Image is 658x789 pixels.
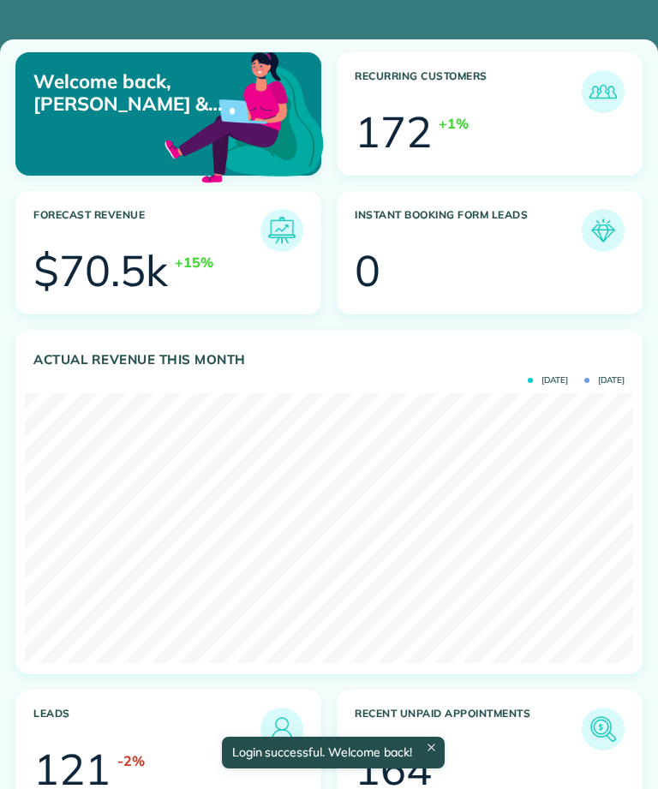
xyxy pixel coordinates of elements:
[355,111,432,153] div: 172
[439,113,469,134] div: +1%
[33,352,625,368] h3: Actual Revenue this month
[355,708,582,750] h3: Recent unpaid appointments
[33,708,260,750] h3: Leads
[33,70,223,116] p: Welcome back, [PERSON_NAME] & [PERSON_NAME]!
[355,249,380,292] div: 0
[175,252,213,272] div: +15%
[265,213,299,248] img: icon_forecast_revenue-8c13a41c7ed35a8dcfafea3cbb826a0462acb37728057bba2d056411b612bbbe.png
[586,213,620,248] img: icon_form_leads-04211a6a04a5b2264e4ee56bc0799ec3eb69b7e499cbb523a139df1d13a81ae0.png
[117,750,145,771] div: -2%
[265,712,299,746] img: icon_leads-1bed01f49abd5b7fead27621c3d59655bb73ed531f8eeb49469d10e621d6b896.png
[33,249,168,292] div: $70.5k
[355,209,582,252] h3: Instant Booking Form Leads
[33,209,260,252] h3: Forecast Revenue
[584,376,625,385] span: [DATE]
[161,33,327,199] img: dashboard_welcome-42a62b7d889689a78055ac9021e634bf52bae3f8056760290aed330b23ab8690.png
[221,737,444,768] div: Login successful. Welcome back!
[528,376,568,385] span: [DATE]
[586,712,620,746] img: icon_unpaid_appointments-47b8ce3997adf2238b356f14209ab4cced10bd1f174958f3ca8f1d0dd7fffeee.png
[586,75,620,109] img: icon_recurring_customers-cf858462ba22bcd05b5a5880d41d6543d210077de5bb9ebc9590e49fd87d84ed.png
[355,70,582,113] h3: Recurring Customers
